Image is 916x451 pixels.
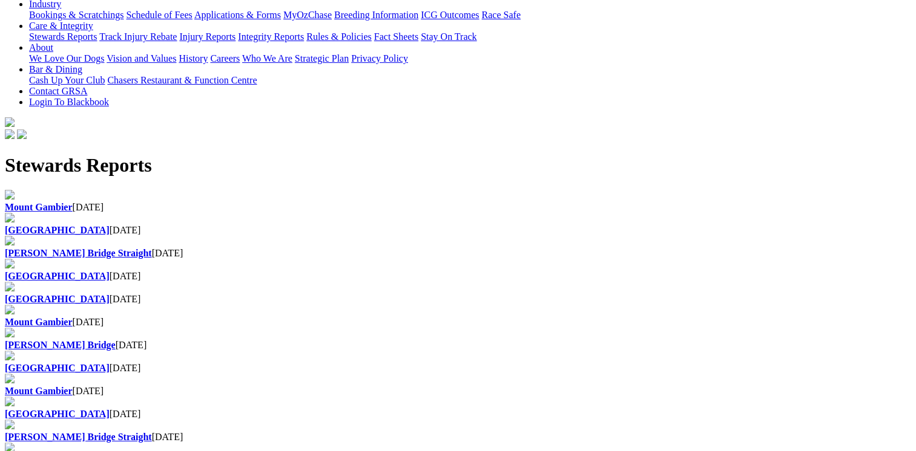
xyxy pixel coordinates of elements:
[5,340,116,350] a: [PERSON_NAME] Bridge
[5,213,15,222] img: file-red.svg
[29,97,109,107] a: Login To Blackbook
[5,271,110,281] a: [GEOGRAPHIC_DATA]
[5,248,911,259] div: [DATE]
[5,397,15,406] img: file-red.svg
[5,317,911,328] div: [DATE]
[5,317,73,327] a: Mount Gambier
[5,351,15,360] img: file-red.svg
[5,294,110,304] a: [GEOGRAPHIC_DATA]
[421,31,476,42] a: Stay On Track
[179,31,236,42] a: Injury Reports
[295,53,349,63] a: Strategic Plan
[283,10,332,20] a: MyOzChase
[242,53,292,63] a: Who We Are
[29,75,105,85] a: Cash Up Your Club
[5,225,911,236] div: [DATE]
[5,259,15,268] img: file-red.svg
[194,10,281,20] a: Applications & Forms
[29,21,93,31] a: Care & Integrity
[5,386,911,397] div: [DATE]
[5,202,911,213] div: [DATE]
[5,202,73,212] a: Mount Gambier
[5,225,110,235] a: [GEOGRAPHIC_DATA]
[5,328,15,337] img: file-red.svg
[5,363,911,374] div: [DATE]
[5,282,15,291] img: file-red.svg
[306,31,372,42] a: Rules & Policies
[5,190,15,200] img: file-red.svg
[5,340,911,351] div: [DATE]
[5,271,911,282] div: [DATE]
[29,42,53,53] a: About
[29,75,911,86] div: Bar & Dining
[29,53,911,64] div: About
[29,86,87,96] a: Contact GRSA
[351,53,408,63] a: Privacy Policy
[126,10,192,20] a: Schedule of Fees
[5,236,15,245] img: file-red.svg
[5,432,152,442] a: [PERSON_NAME] Bridge Straight
[481,10,520,20] a: Race Safe
[5,386,73,396] a: Mount Gambier
[5,420,15,429] img: file-red.svg
[5,409,110,419] a: [GEOGRAPHIC_DATA]
[29,10,911,21] div: Industry
[5,294,911,305] div: [DATE]
[5,117,15,127] img: logo-grsa-white.png
[29,64,82,74] a: Bar & Dining
[5,154,911,177] h1: Stewards Reports
[5,248,152,258] a: [PERSON_NAME] Bridge Straight
[374,31,418,42] a: Fact Sheets
[5,432,911,443] div: [DATE]
[17,129,27,139] img: twitter.svg
[421,10,479,20] a: ICG Outcomes
[29,31,911,42] div: Care & Integrity
[29,53,104,63] a: We Love Our Dogs
[99,31,177,42] a: Track Injury Rebate
[29,10,124,20] a: Bookings & Scratchings
[5,363,110,373] a: [GEOGRAPHIC_DATA]
[210,53,240,63] a: Careers
[107,53,176,63] a: Vision and Values
[5,409,911,420] div: [DATE]
[107,75,257,85] a: Chasers Restaurant & Function Centre
[5,129,15,139] img: facebook.svg
[179,53,208,63] a: History
[5,374,15,383] img: file-red.svg
[238,31,304,42] a: Integrity Reports
[334,10,418,20] a: Breeding Information
[5,305,15,314] img: file-red.svg
[29,31,97,42] a: Stewards Reports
